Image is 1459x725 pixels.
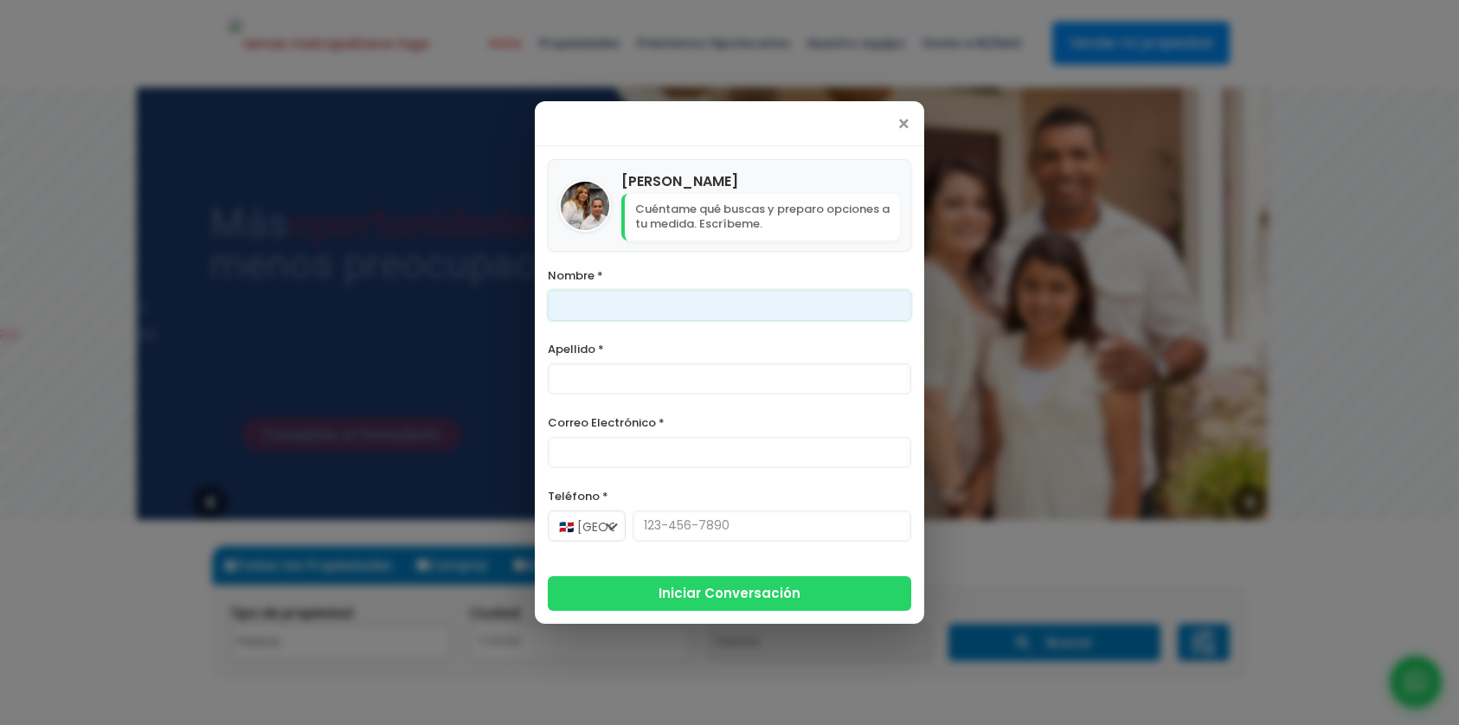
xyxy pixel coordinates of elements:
label: Apellido * [548,338,911,360]
h4: [PERSON_NAME] [621,170,900,192]
label: Correo Electrónico * [548,412,911,433]
p: Cuéntame qué buscas y preparo opciones a tu medida. Escríbeme. [621,194,900,241]
label: Teléfono * [548,485,911,507]
span: × [897,114,911,135]
button: Iniciar Conversación [548,576,911,611]
input: 123-456-7890 [633,510,911,542]
label: Nombre * [548,265,911,286]
img: Wilton Mueses [561,182,609,230]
